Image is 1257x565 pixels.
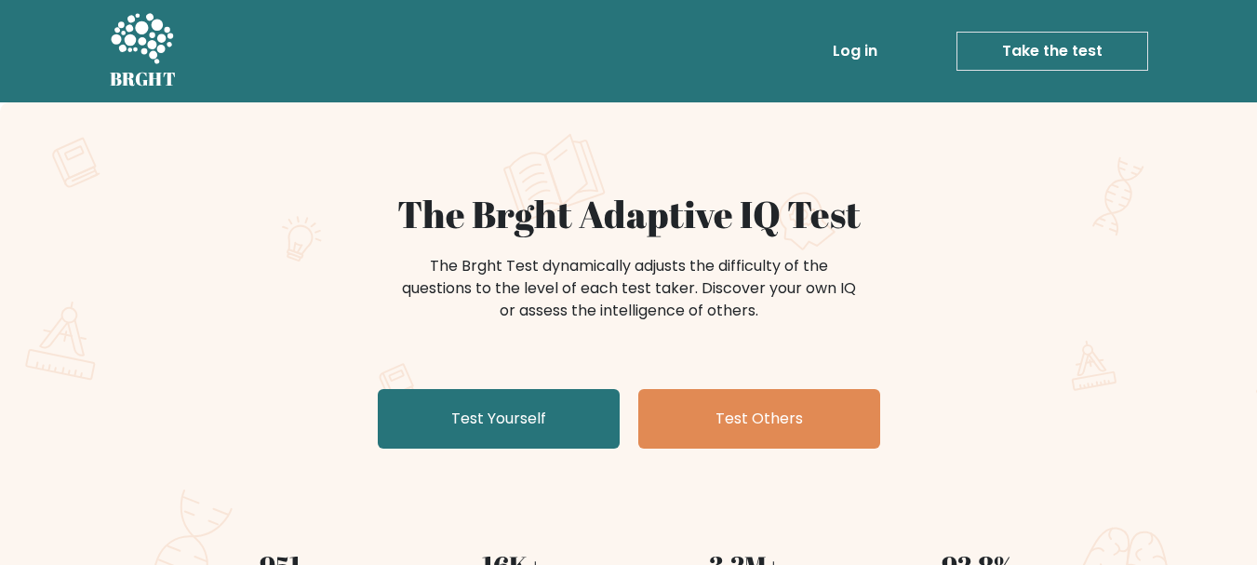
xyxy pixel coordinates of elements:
[110,68,177,90] h5: BRGHT
[825,33,885,70] a: Log in
[396,255,862,322] div: The Brght Test dynamically adjusts the difficulty of the questions to the level of each test take...
[956,32,1148,71] a: Take the test
[110,7,177,95] a: BRGHT
[638,389,880,449] a: Test Others
[378,389,620,449] a: Test Yourself
[175,192,1083,236] h1: The Brght Adaptive IQ Test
